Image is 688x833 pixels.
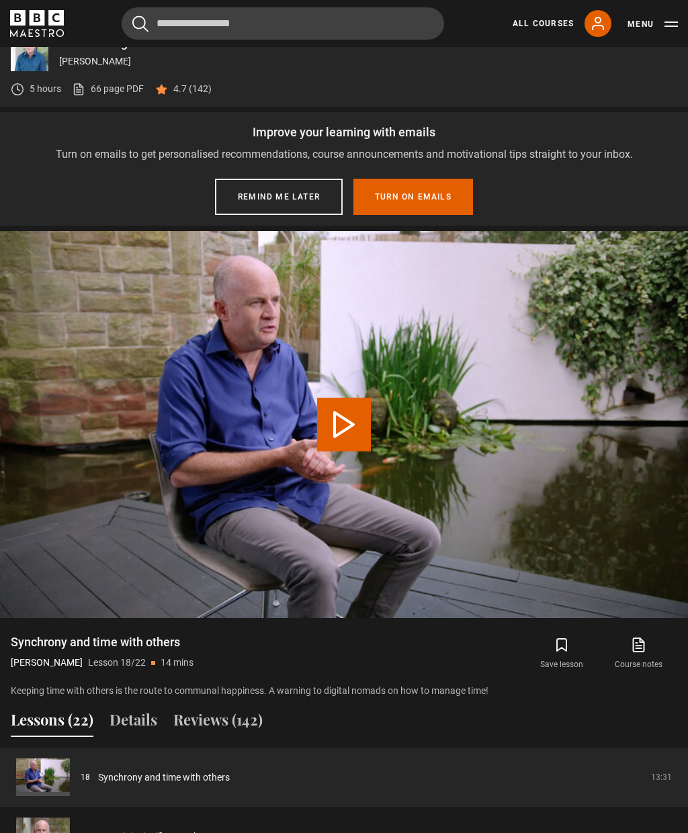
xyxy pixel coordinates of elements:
a: All Courses [513,17,574,30]
button: Remind me later [215,179,343,215]
p: Lesson 18/22 [88,656,146,670]
button: Details [110,709,157,737]
svg: BBC Maestro [10,10,64,37]
button: Turn on emails [353,179,473,215]
button: Play Lesson Synchrony and time with others [317,398,371,451]
button: Reviews (142) [173,709,263,737]
p: Time Management [59,37,677,49]
button: Save lesson [523,634,600,673]
button: Lessons (22) [11,709,93,737]
p: [PERSON_NAME] [11,656,83,670]
p: 5 hours [30,82,61,96]
a: Synchrony and time with others [98,771,230,785]
button: Submit the search query [132,15,148,32]
p: 14 mins [161,656,193,670]
input: Search [122,7,444,40]
p: Turn on emails to get personalised recommendations, course announcements and motivational tips st... [11,146,677,163]
p: Keeping time with others is the route to communal happiness. A warning to digital nomads on how t... [11,684,677,698]
a: 66 page PDF [72,82,144,96]
a: Course notes [601,634,677,673]
h1: Synchrony and time with others [11,634,193,650]
button: Toggle navigation [628,17,678,31]
p: [PERSON_NAME] [59,54,677,69]
p: 4.7 (142) [173,82,212,96]
p: Improve your learning with emails [11,123,677,141]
